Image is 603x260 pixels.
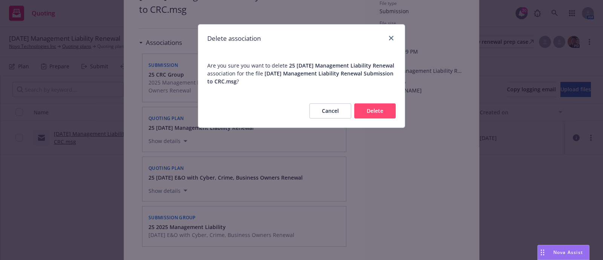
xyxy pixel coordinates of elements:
[289,62,394,69] span: 25 [DATE] Management Liability Renewal
[538,245,547,260] div: Drag to move
[309,103,351,118] button: Cancel
[207,70,393,85] span: [DATE] Management Liability Renewal Submission to CRC.msg
[207,62,396,85] span: Are you sure you want to delete association for the file ?
[537,245,589,260] button: Nova Assist
[354,103,396,118] button: Delete
[207,34,261,43] h1: Delete association
[553,249,583,255] span: Nova Assist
